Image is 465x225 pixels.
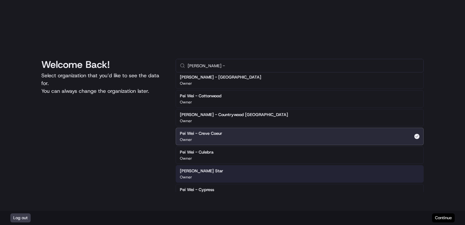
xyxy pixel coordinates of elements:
[180,168,223,174] h2: [PERSON_NAME] Star
[180,81,192,86] p: Owner
[180,112,288,118] h2: [PERSON_NAME] - Countrywood [GEOGRAPHIC_DATA]
[188,59,419,72] input: Type to search...
[180,187,214,193] h2: Pei Wei - Cypress
[180,93,222,99] h2: Pei Wei - Cottonwood
[180,100,192,105] p: Owner
[180,175,192,180] p: Owner
[41,59,165,70] h1: Welcome Back!
[10,213,31,222] button: Log out
[432,213,455,222] button: Continue
[180,156,192,161] p: Owner
[41,72,165,95] p: Select organization that you’d like to see the data for. You can always change the organization l...
[180,118,192,123] p: Owner
[180,74,261,80] h2: [PERSON_NAME] - [GEOGRAPHIC_DATA]
[180,149,213,155] h2: Pei Wei - Culebra
[180,137,192,142] p: Owner
[180,131,222,136] h2: Pei Wei - Creve Coeur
